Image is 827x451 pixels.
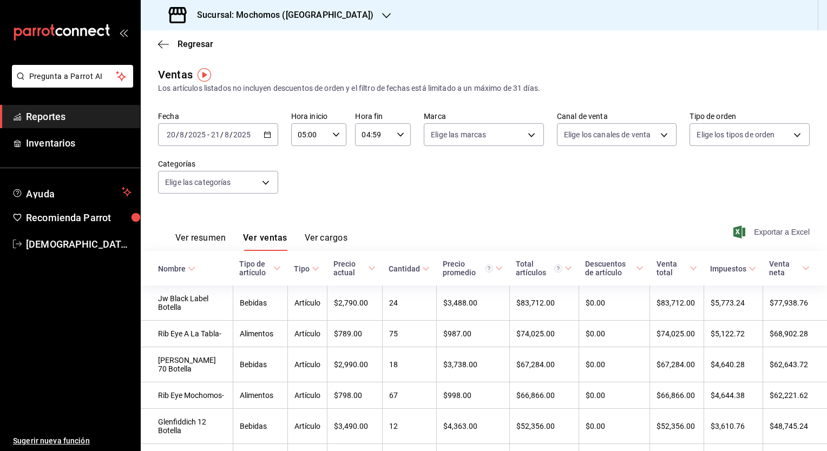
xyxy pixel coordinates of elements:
span: Elige las categorías [165,177,231,188]
label: Fecha [158,112,278,120]
td: $74,025.00 [650,321,704,347]
span: / [220,130,224,139]
span: / [229,130,233,139]
button: Ver resumen [175,233,226,251]
span: Cantidad [389,264,430,273]
span: Elige los canales de venta [564,129,651,140]
td: $77,938.76 [763,286,827,321]
svg: El total artículos considera cambios de precios en los artículos así como costos adicionales por ... [554,264,562,273]
span: Regresar [178,39,213,49]
td: $3,490.00 [327,409,382,444]
span: / [185,130,188,139]
td: $66,866.00 [650,382,704,409]
div: Nombre [158,264,186,273]
td: $48,745.24 [763,409,827,444]
td: $67,284.00 [650,347,704,382]
td: $789.00 [327,321,382,347]
td: Alimentos [233,382,287,409]
td: $5,122.72 [704,321,763,347]
td: $0.00 [579,321,649,347]
td: $52,356.00 [509,409,579,444]
td: $52,356.00 [650,409,704,444]
td: $0.00 [579,382,649,409]
h3: Sucursal: Mochomos ([GEOGRAPHIC_DATA]) [188,9,373,22]
div: Tipo de artículo [239,260,271,277]
label: Hora fin [355,112,411,120]
td: Rib Eye Mochomos- [141,382,233,409]
td: $62,221.62 [763,382,827,409]
span: Precio promedio [443,260,503,277]
div: navigation tabs [175,233,347,251]
a: Pregunta a Parrot AI [8,78,133,90]
td: Bebidas [233,347,287,382]
td: $0.00 [579,286,649,321]
div: Ventas [158,67,193,83]
svg: Precio promedio = Total artículos / cantidad [485,264,493,273]
td: 24 [382,286,436,321]
button: Regresar [158,39,213,49]
td: Alimentos [233,321,287,347]
span: Nombre [158,264,195,273]
button: open_drawer_menu [119,28,128,37]
input: -- [166,130,176,139]
td: Bebidas [233,286,287,321]
span: - [207,130,209,139]
span: Precio actual [333,260,376,277]
td: Jw Black Label Botella [141,286,233,321]
label: Canal de venta [557,112,677,120]
input: -- [224,130,229,139]
span: Impuestos [710,264,756,273]
td: $2,790.00 [327,286,382,321]
td: Artículo [287,286,327,321]
span: / [176,130,179,139]
td: $3,488.00 [436,286,509,321]
td: $998.00 [436,382,509,409]
div: Tipo [294,264,310,273]
div: Precio actual [333,260,366,277]
input: ---- [233,130,251,139]
td: $66,866.00 [509,382,579,409]
td: $987.00 [436,321,509,347]
button: Ver ventas [243,233,287,251]
td: $4,644.38 [704,382,763,409]
td: 75 [382,321,436,347]
label: Marca [424,112,544,120]
span: Inventarios [26,136,132,150]
td: $0.00 [579,409,649,444]
button: Exportar a Excel [736,225,810,238]
td: $2,990.00 [327,347,382,382]
span: Ayuda [26,185,117,198]
label: Tipo de orden [690,112,810,120]
td: $62,643.72 [763,347,827,382]
td: Artículo [287,382,327,409]
td: [PERSON_NAME] 70 Botella [141,347,233,382]
img: Tooltip marker [198,68,211,82]
div: Los artículos listados no incluyen descuentos de orden y el filtro de fechas está limitado a un m... [158,83,810,94]
span: Descuentos de artículo [585,260,643,277]
span: Tipo [294,264,319,273]
span: Total artículos [516,260,572,277]
td: 12 [382,409,436,444]
td: $74,025.00 [509,321,579,347]
td: $4,363.00 [436,409,509,444]
td: $4,640.28 [704,347,763,382]
td: 18 [382,347,436,382]
button: Pregunta a Parrot AI [12,65,133,88]
button: Ver cargos [305,233,348,251]
div: Impuestos [710,264,746,273]
span: Reportes [26,109,132,124]
td: $83,712.00 [650,286,704,321]
div: Cantidad [389,264,420,273]
span: Pregunta a Parrot AI [29,71,116,82]
span: Elige las marcas [431,129,486,140]
td: $5,773.24 [704,286,763,321]
span: Recomienda Parrot [26,210,132,225]
td: 67 [382,382,436,409]
td: $83,712.00 [509,286,579,321]
td: $3,738.00 [436,347,509,382]
td: $3,610.76 [704,409,763,444]
span: [DEMOGRAPHIC_DATA][PERSON_NAME] [26,237,132,251]
label: Hora inicio [291,112,347,120]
